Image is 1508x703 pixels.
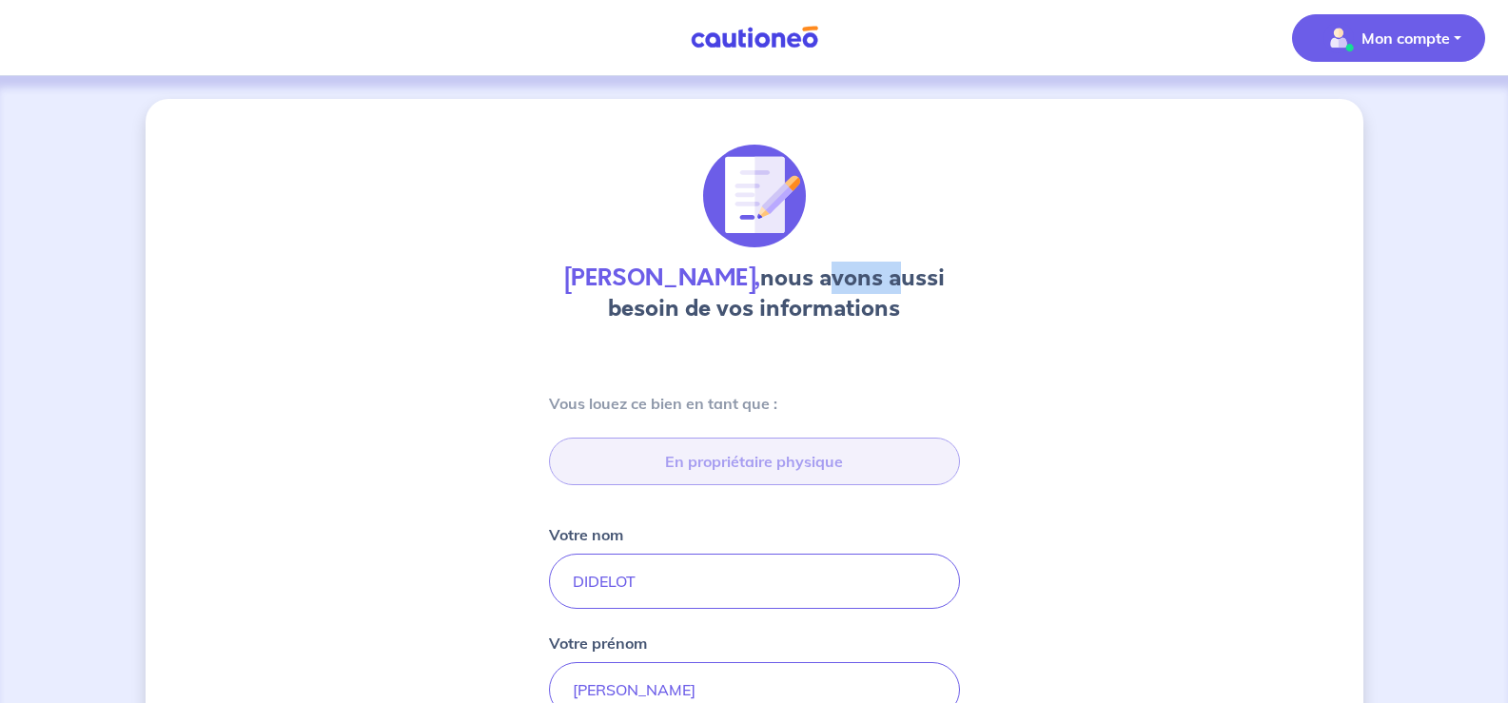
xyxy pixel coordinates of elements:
[549,523,623,546] p: Votre nom
[549,392,960,415] p: Vous louez ce bien en tant que :
[549,632,647,654] p: Votre prénom
[1323,23,1354,53] img: illu_account_valid_menu.svg
[1292,14,1485,62] button: illu_account_valid_menu.svgMon compte
[549,554,960,609] input: Doe
[564,262,760,294] strong: [PERSON_NAME],
[683,26,826,49] img: Cautioneo
[1361,27,1450,49] p: Mon compte
[549,438,960,485] input: category-placeholder
[703,145,806,247] img: illu_document_signature.svg
[526,263,983,323] h4: nous avons aussi besoin de vos informations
